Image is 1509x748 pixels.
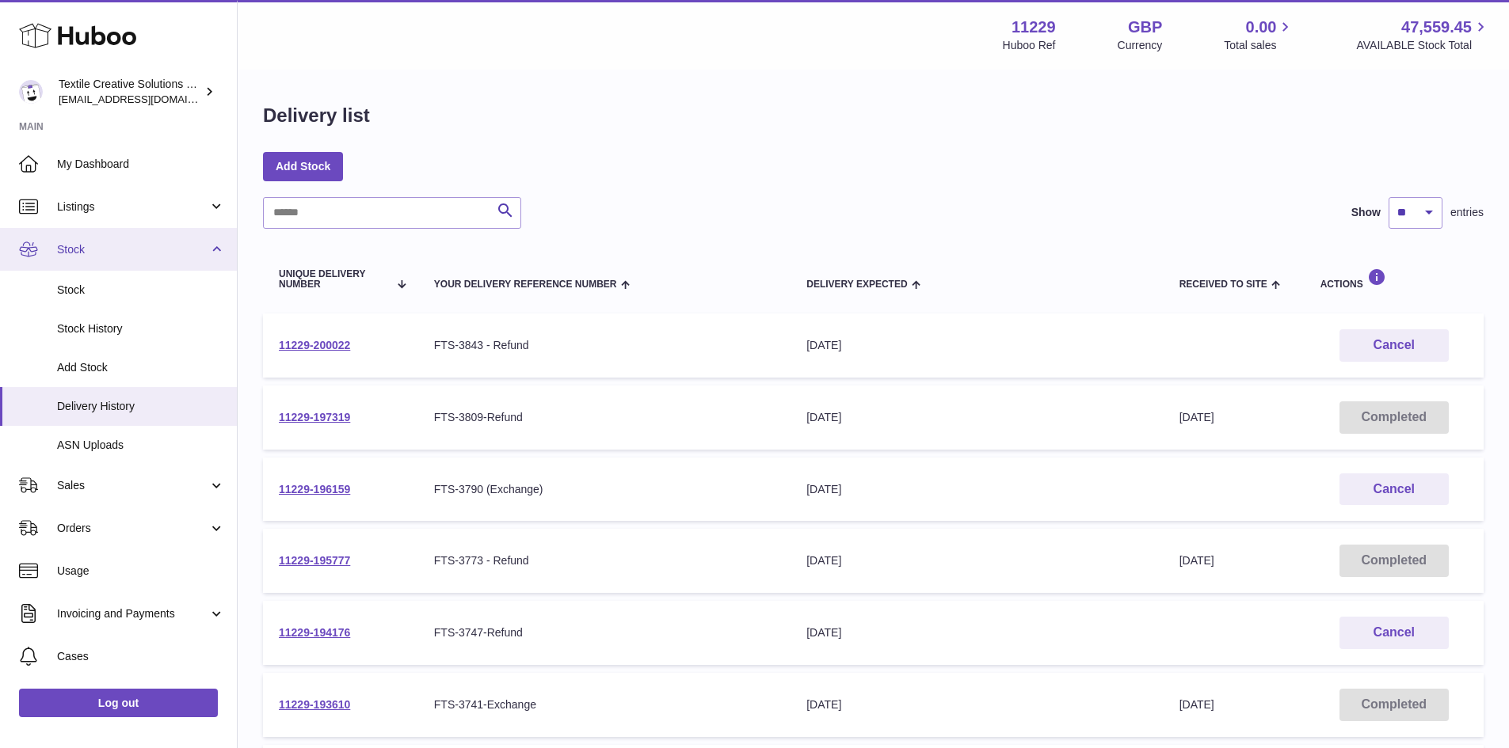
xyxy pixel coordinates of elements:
[279,269,388,290] span: Unique Delivery Number
[434,410,775,425] div: FTS-3809-Refund
[1179,279,1267,290] span: Received to Site
[1118,38,1163,53] div: Currency
[57,564,225,579] span: Usage
[1012,17,1056,38] strong: 11229
[806,338,1147,353] div: [DATE]
[19,80,43,104] img: sales@textilecreativesolutions.co.uk
[1320,268,1468,290] div: Actions
[1128,17,1162,38] strong: GBP
[1179,698,1214,711] span: [DATE]
[434,482,775,497] div: FTS-3790 (Exchange)
[57,399,225,414] span: Delivery History
[279,626,350,639] a: 11229-194176
[279,554,350,567] a: 11229-195777
[1339,617,1449,649] button: Cancel
[806,553,1147,568] div: [DATE]
[434,625,775,640] div: FTS-3747-Refund
[1003,38,1056,53] div: Huboo Ref
[1339,473,1449,506] button: Cancel
[57,649,225,664] span: Cases
[806,625,1147,640] div: [DATE]
[279,339,350,351] a: 11229-200022
[1224,17,1294,53] a: 0.00 Total sales
[806,279,907,290] span: Delivery Expected
[263,103,370,128] h1: Delivery list
[59,77,201,107] div: Textile Creative Solutions Limited
[434,697,775,712] div: FTS-3741-Exchange
[57,242,208,257] span: Stock
[19,689,218,717] a: Log out
[1179,411,1214,423] span: [DATE]
[279,698,350,711] a: 11229-193610
[59,93,233,105] span: [EMAIL_ADDRESS][DOMAIN_NAME]
[806,410,1147,425] div: [DATE]
[57,606,208,621] span: Invoicing and Payments
[1356,17,1490,53] a: 47,559.45 AVAILABLE Stock Total
[434,338,775,353] div: FTS-3843 - Refund
[57,360,225,375] span: Add Stock
[279,483,350,496] a: 11229-196159
[434,553,775,568] div: FTS-3773 - Refund
[57,283,225,298] span: Stock
[1356,38,1490,53] span: AVAILABLE Stock Total
[1179,554,1214,567] span: [DATE]
[57,521,208,536] span: Orders
[1246,17,1277,38] span: 0.00
[57,157,225,172] span: My Dashboard
[1401,17,1472,38] span: 47,559.45
[806,482,1147,497] div: [DATE]
[57,321,225,336] span: Stock History
[434,279,617,290] span: Your Delivery Reference Number
[57,478,208,493] span: Sales
[57,438,225,453] span: ASN Uploads
[1339,329,1449,362] button: Cancel
[1450,205,1484,220] span: entries
[806,697,1147,712] div: [DATE]
[279,411,350,423] a: 11229-197319
[263,152,343,180] a: Add Stock
[57,199,208,215] span: Listings
[1224,38,1294,53] span: Total sales
[1351,205,1381,220] label: Show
